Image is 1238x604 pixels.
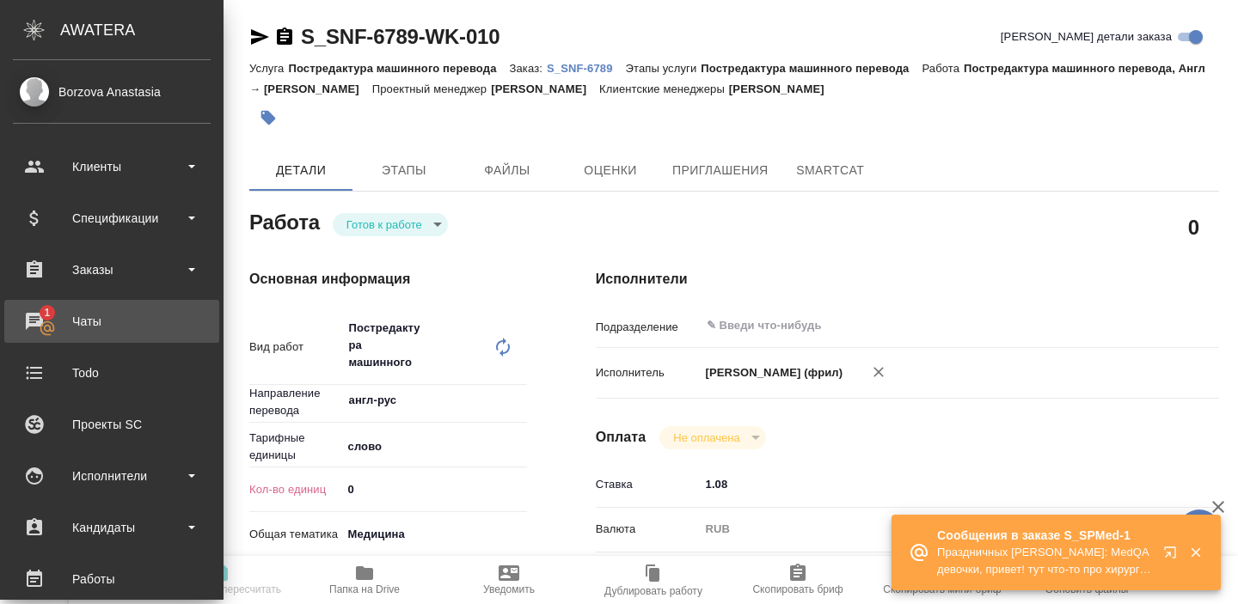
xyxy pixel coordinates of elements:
[466,160,549,181] span: Файлы
[363,160,445,181] span: Этапы
[13,412,211,437] div: Проекты SC
[860,353,898,391] button: Удалить исполнителя
[491,82,599,95] p: [PERSON_NAME]
[547,62,626,75] p: S_SNF-6789
[1001,28,1172,46] span: [PERSON_NAME] детали заказа
[1188,212,1199,241] h2: 0
[596,319,700,336] p: Подразделение
[249,385,342,419] p: Направление перевода
[937,544,1152,578] p: Праздничных [PERSON_NAME]: MedQA девочки, привет! тут что-то про хирургию межпозвоночных дисков (...
[60,13,224,47] div: AWATERA
[729,82,837,95] p: [PERSON_NAME]
[922,62,964,75] p: Работа
[752,583,843,595] span: Скопировать бриф
[13,205,211,231] div: Спецификации
[249,62,288,75] p: Услуга
[249,481,342,498] p: Кол-во единиц
[333,213,448,236] div: Готов к работе
[342,432,527,461] div: слово
[726,556,870,604] button: Скопировать бриф
[249,27,270,47] button: Скопировать ссылку для ЯМессенджера
[518,399,521,402] button: Open
[13,154,211,180] div: Клиенты
[4,351,219,394] a: Todo
[700,472,1168,497] input: ✎ Введи что-нибудь
[13,360,211,386] div: Todo
[1153,535,1194,577] button: Открыть в новой вкладке
[604,585,702,597] span: Дублировать работу
[13,82,211,101] div: Borzova Anastasia
[705,315,1105,336] input: ✎ Введи что-нибудь
[342,477,527,502] input: ✎ Введи что-нибудь
[569,160,652,181] span: Оценки
[596,427,647,448] h4: Оплата
[599,82,729,95] p: Клиентские менеджеры
[249,526,342,543] p: Общая тематика
[789,160,872,181] span: SmartCat
[13,515,211,540] div: Кандидаты
[1158,324,1161,327] button: Open
[672,160,769,181] span: Приглашения
[596,521,700,538] p: Валюта
[260,160,342,181] span: Детали
[700,515,1168,544] div: RUB
[249,205,320,236] h2: Работа
[292,556,437,604] button: Папка на Drive
[249,339,342,356] p: Вид работ
[34,304,60,321] span: 1
[547,60,626,75] a: S_SNF-6789
[13,566,211,592] div: Работы
[301,25,499,48] a: S_SNF-6789-WK-010
[329,583,400,595] span: Папка на Drive
[13,463,211,489] div: Исполнители
[596,269,1219,290] h4: Исполнители
[510,62,547,75] p: Заказ:
[700,364,843,381] p: [PERSON_NAME] (фрил)
[249,99,287,137] button: Добавить тэг
[701,62,922,75] p: Постредактура машинного перевода
[4,403,219,446] a: Проекты SC
[249,269,527,290] h4: Основная информация
[596,364,700,381] p: Исполнитель
[372,82,491,95] p: Проектный менеджер
[659,426,765,449] div: Готов к работе
[13,257,211,283] div: Заказы
[1178,509,1221,552] button: 🙏
[483,583,535,595] span: Уведомить
[883,583,1001,595] span: Скопировать мини-бриф
[274,27,295,47] button: Скопировать ссылку
[668,430,745,445] button: Не оплачена
[937,527,1152,544] p: Сообщения в заказе S_SPMed-1
[341,217,427,232] button: Готов к работе
[249,430,342,464] p: Тарифные единицы
[342,520,527,549] div: Медицина
[288,62,509,75] p: Постредактура машинного перевода
[581,556,726,604] button: Дублировать работу
[626,62,702,75] p: Этапы услуги
[870,556,1014,604] button: Скопировать мини-бриф
[596,476,700,493] p: Ставка
[4,558,219,601] a: Работы
[4,300,219,343] a: 1Чаты
[1178,545,1213,560] button: Закрыть
[13,308,211,334] div: Чаты
[437,556,581,604] button: Уведомить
